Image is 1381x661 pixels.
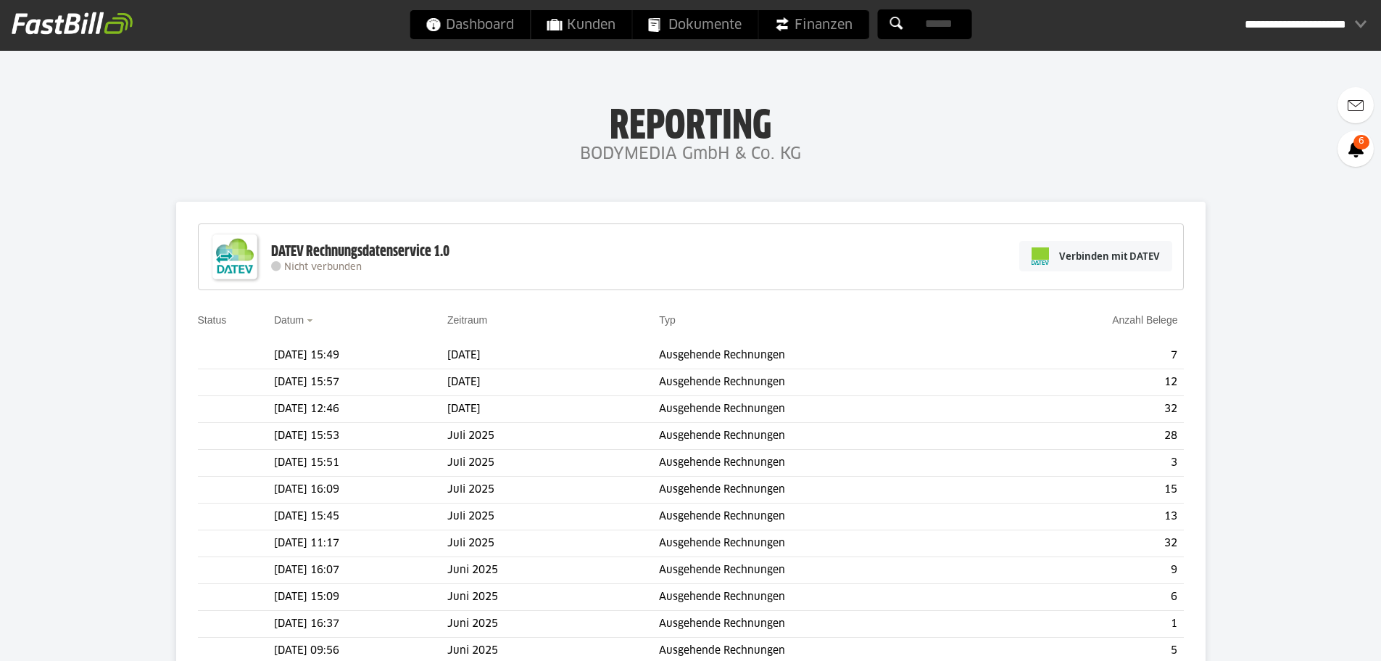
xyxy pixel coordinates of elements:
[274,530,447,557] td: [DATE] 11:17
[994,611,1183,638] td: 1
[1019,241,1172,271] a: Verbinden mit DATEV
[659,504,994,530] td: Ausgehende Rechnungen
[994,450,1183,477] td: 3
[659,450,994,477] td: Ausgehende Rechnungen
[994,584,1183,611] td: 6
[632,10,758,39] a: Dokumente
[12,12,133,35] img: fastbill_logo_white.png
[447,477,659,504] td: Juli 2025
[1338,131,1374,167] a: 6
[307,319,316,322] img: sort_desc.gif
[994,396,1183,423] td: 32
[447,584,659,611] td: Juni 2025
[1269,617,1367,654] iframe: Öffnet ein Widget, in dem Sie weitere Informationen finden
[206,228,264,286] img: DATEV-Datenservice Logo
[447,369,659,396] td: [DATE]
[758,10,868,39] a: Finanzen
[659,477,994,504] td: Ausgehende Rechnungen
[426,10,514,39] span: Dashboard
[994,369,1183,396] td: 12
[659,369,994,396] td: Ausgehende Rechnungen
[648,10,742,39] span: Dokumente
[274,584,447,611] td: [DATE] 15:09
[274,423,447,450] td: [DATE] 15:53
[659,611,994,638] td: Ausgehende Rechnungen
[547,10,615,39] span: Kunden
[274,396,447,423] td: [DATE] 12:46
[284,263,362,272] span: Nicht verbunden
[659,423,994,450] td: Ausgehende Rechnungen
[274,342,447,369] td: [DATE] 15:49
[1112,314,1177,326] a: Anzahl Belege
[659,314,676,326] a: Typ
[1032,247,1049,265] img: pi-datev-logo-farbig-24.svg
[994,342,1183,369] td: 7
[659,584,994,611] td: Ausgehende Rechnungen
[659,557,994,584] td: Ausgehende Rechnungen
[774,10,853,39] span: Finanzen
[410,10,530,39] a: Dashboard
[274,504,447,530] td: [DATE] 15:45
[447,530,659,557] td: Juli 2025
[274,369,447,396] td: [DATE] 15:57
[994,477,1183,504] td: 15
[145,102,1236,140] h1: Reporting
[447,504,659,530] td: Juli 2025
[274,557,447,584] td: [DATE] 16:07
[659,342,994,369] td: Ausgehende Rechnungen
[274,314,304,326] a: Datum
[1059,249,1160,263] span: Verbinden mit DATEV
[274,477,447,504] td: [DATE] 16:09
[447,314,487,326] a: Zeitraum
[447,342,659,369] td: [DATE]
[198,314,227,326] a: Status
[447,396,659,423] td: [DATE]
[274,611,447,638] td: [DATE] 16:37
[447,557,659,584] td: Juni 2025
[274,450,447,477] td: [DATE] 15:51
[271,242,449,261] div: DATEV Rechnungsdatenservice 1.0
[447,450,659,477] td: Juli 2025
[447,611,659,638] td: Juni 2025
[994,423,1183,450] td: 28
[994,504,1183,530] td: 13
[1353,135,1369,149] span: 6
[531,10,631,39] a: Kunden
[659,530,994,557] td: Ausgehende Rechnungen
[994,530,1183,557] td: 32
[994,557,1183,584] td: 9
[447,423,659,450] td: Juli 2025
[659,396,994,423] td: Ausgehende Rechnungen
